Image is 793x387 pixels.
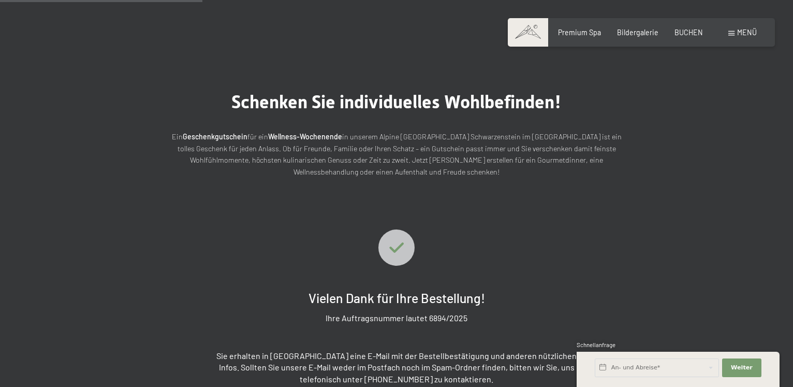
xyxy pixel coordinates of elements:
[183,132,247,141] strong: Geschenkgutschein
[231,91,562,112] span: Schenken Sie individuelles Wohlbefinden!
[674,28,703,37] a: BUCHEN
[577,341,615,348] span: Schnellanfrage
[268,132,342,141] strong: Wellness-Wochenende
[558,28,601,37] a: Premium Spa
[731,364,753,372] span: Weiter
[722,359,761,377] button: Weiter
[617,28,658,37] a: Bildergalerie
[737,28,757,37] span: Menü
[169,131,624,178] p: Ein für ein in unserem Alpine [GEOGRAPHIC_DATA] Schwarzenstein im [GEOGRAPHIC_DATA] ist ein tolle...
